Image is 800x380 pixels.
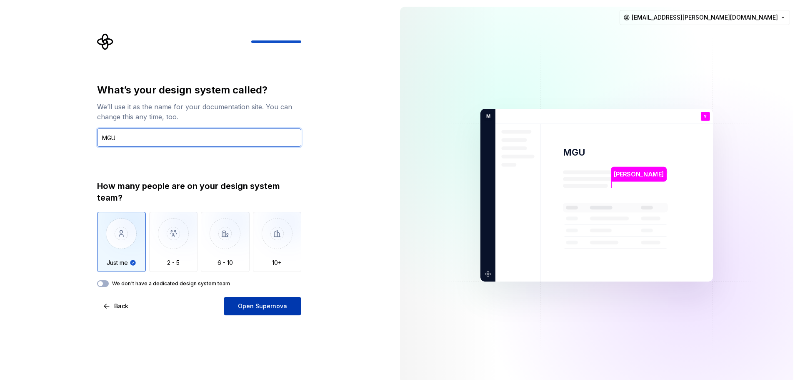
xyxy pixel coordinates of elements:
div: What’s your design system called? [97,83,301,97]
input: Design system name [97,128,301,147]
button: Back [97,297,135,315]
p: Y [704,114,707,119]
span: Open Supernova [238,302,287,310]
svg: Supernova Logo [97,33,114,50]
span: Back [114,302,128,310]
p: M [483,113,490,120]
p: MGU [563,146,585,159]
button: [EMAIL_ADDRESS][PERSON_NAME][DOMAIN_NAME] [620,10,790,25]
button: Open Supernova [224,297,301,315]
p: [PERSON_NAME] [614,170,664,179]
label: We don't have a dedicated design system team [112,280,230,287]
div: How many people are on your design system team? [97,180,301,204]
span: [EMAIL_ADDRESS][PERSON_NAME][DOMAIN_NAME] [632,13,778,22]
div: We’ll use it as the name for your documentation site. You can change this any time, too. [97,102,301,122]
